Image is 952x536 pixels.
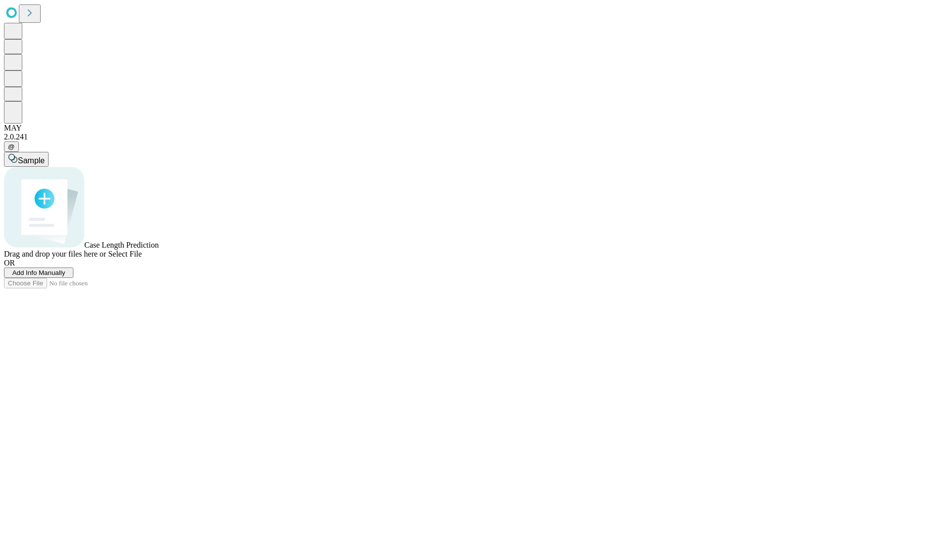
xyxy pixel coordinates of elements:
div: MAY [4,124,948,133]
div: 2.0.241 [4,133,948,141]
span: Case Length Prediction [84,241,159,249]
button: Add Info Manually [4,268,73,278]
button: @ [4,141,19,152]
span: @ [8,143,15,150]
button: Sample [4,152,49,167]
span: Add Info Manually [12,269,65,276]
span: OR [4,259,15,267]
span: Select File [108,250,142,258]
span: Sample [18,156,45,165]
span: Drag and drop your files here or [4,250,106,258]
